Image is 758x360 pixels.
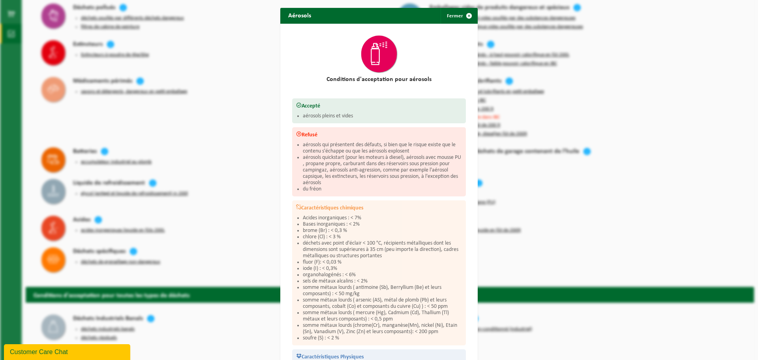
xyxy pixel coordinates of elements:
[303,142,462,155] li: aérosols qui présentent des défauts, si bien que le risque existe que le contenu s'échappe ou que...
[303,228,462,234] li: brome (Br) : < 0,3 %
[296,204,462,211] h3: Caractéristiques chimiques
[303,278,462,285] li: sels de métaux alcalins : < 2%
[303,215,462,221] li: Acides inorganiques : < 7%
[303,266,462,272] li: iode (I) : < 0,3%
[296,131,462,138] h3: Refusé
[4,343,132,360] iframe: chat widget
[303,186,462,192] li: du fréon
[303,240,462,259] li: déchets avec point d'éclair < 100 °C, récipients métalliques dont les dimensions sont supérieures...
[303,297,462,310] li: somme métaux lourds ( arsenic (AS), métal de plomb (Pb) et leurs composants, cobalt (Co) et compo...
[303,285,462,297] li: somme métaux lourds ( antimoine (Sb), Berryllium (Be) et leurs composants) : < 50 mg/kg
[303,234,462,240] li: chlore (Cl) : < 3 %
[303,259,462,266] li: fluor (F): < 0,03 %
[296,353,462,360] h3: Caractéristiques Physiques
[441,8,477,24] button: Fermer
[303,322,462,335] li: somme métaux lourds (chrome(Cr), manganèse(Mn), nickel (Ni), Etain (Sn), Vanadium (V), Zinc (Zn) ...
[303,113,462,119] li: aérosols pleins et vides
[303,335,462,341] li: soufre (S) : < 2 %
[303,221,462,228] li: Bases inorganiques : < 2%
[292,76,466,83] h2: Conditions d'acceptation pour aérosols
[280,8,319,23] h2: Aérosols
[303,310,462,322] li: somme métaux lourds ( mercure (Hg), Cadmium (Cd), Thallium (Tl) métaux et leurs composants) : < 0...
[303,155,462,186] li: aérosols quickstart (pour les moteurs à diesel), aérosols avec mousse PU , propane propre, carbur...
[296,102,462,109] h3: Accepté
[303,272,462,278] li: organohalogénés : < 6%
